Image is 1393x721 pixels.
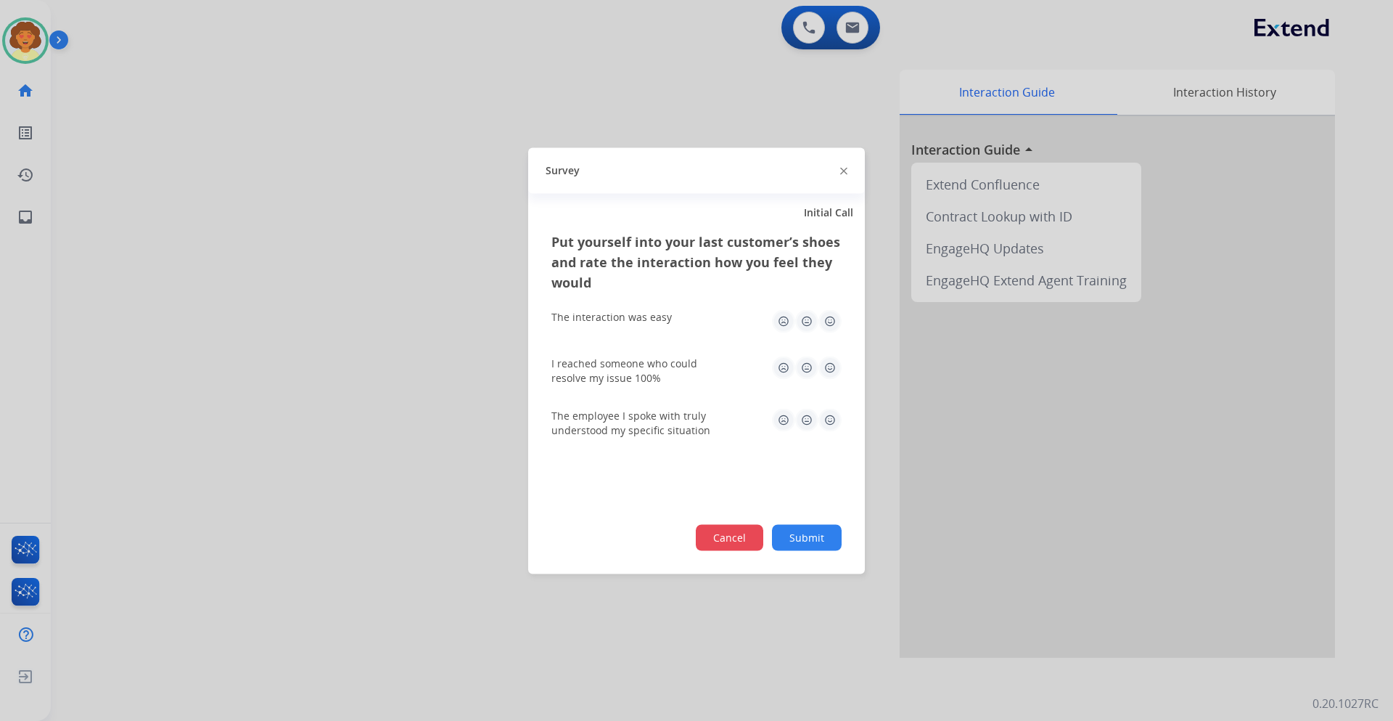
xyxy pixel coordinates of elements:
[840,168,847,175] img: close-button
[551,309,672,324] div: The interaction was easy
[696,524,763,550] button: Cancel
[551,408,726,437] div: The employee I spoke with truly understood my specific situation
[772,524,842,550] button: Submit
[551,231,842,292] h3: Put yourself into your last customer’s shoes and rate the interaction how you feel they would
[804,205,853,219] span: Initial Call
[551,356,726,385] div: I reached someone who could resolve my issue 100%
[546,163,580,178] span: Survey
[1312,695,1378,712] p: 0.20.1027RC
